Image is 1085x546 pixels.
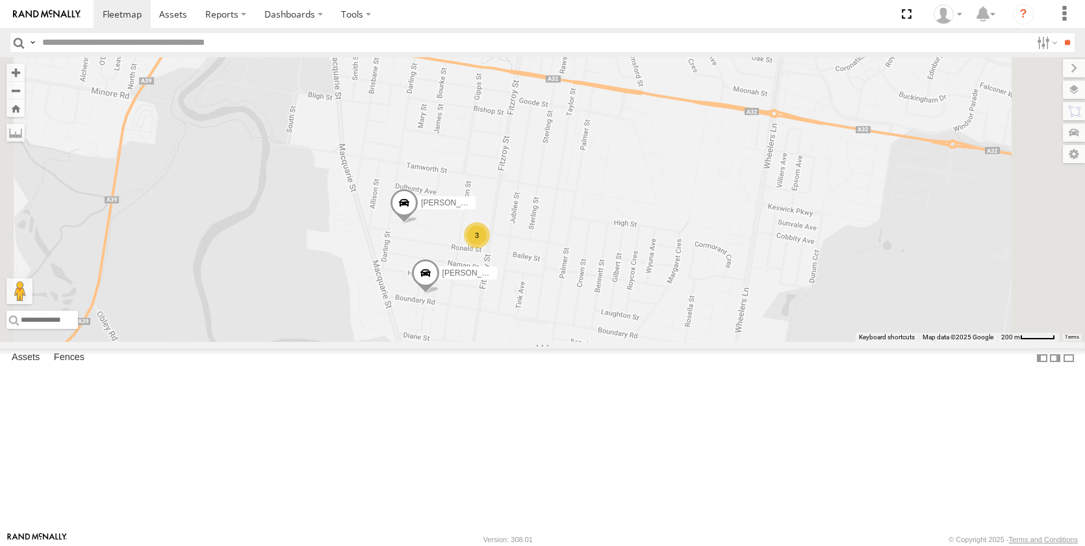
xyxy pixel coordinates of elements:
[1009,536,1078,543] a: Terms and Conditions
[859,333,915,342] button: Keyboard shortcuts
[5,349,46,367] label: Assets
[1036,348,1049,367] label: Dock Summary Table to the Left
[997,333,1059,342] button: Map scale: 200 m per 50 pixels
[1032,33,1060,52] label: Search Filter Options
[949,536,1078,543] div: © Copyright 2025 -
[6,278,32,304] button: Drag Pegman onto the map to open Street View
[1001,333,1020,341] span: 200 m
[1049,348,1062,367] label: Dock Summary Table to the Right
[6,64,25,81] button: Zoom in
[27,33,38,52] label: Search Query
[421,199,485,208] span: [PERSON_NAME]
[929,5,967,24] div: Jake Allan
[47,349,91,367] label: Fences
[6,81,25,99] button: Zoom out
[1063,145,1085,163] label: Map Settings
[7,533,67,546] a: Visit our Website
[6,99,25,117] button: Zoom Home
[13,10,81,19] img: rand-logo.svg
[464,222,490,248] div: 3
[923,333,993,341] span: Map data ©2025 Google
[1066,335,1079,340] a: Terms (opens in new tab)
[6,123,25,142] label: Measure
[483,536,533,543] div: Version: 308.01
[442,268,591,278] span: [PERSON_NAME] [PERSON_NAME] New
[1062,348,1075,367] label: Hide Summary Table
[1013,4,1034,25] i: ?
